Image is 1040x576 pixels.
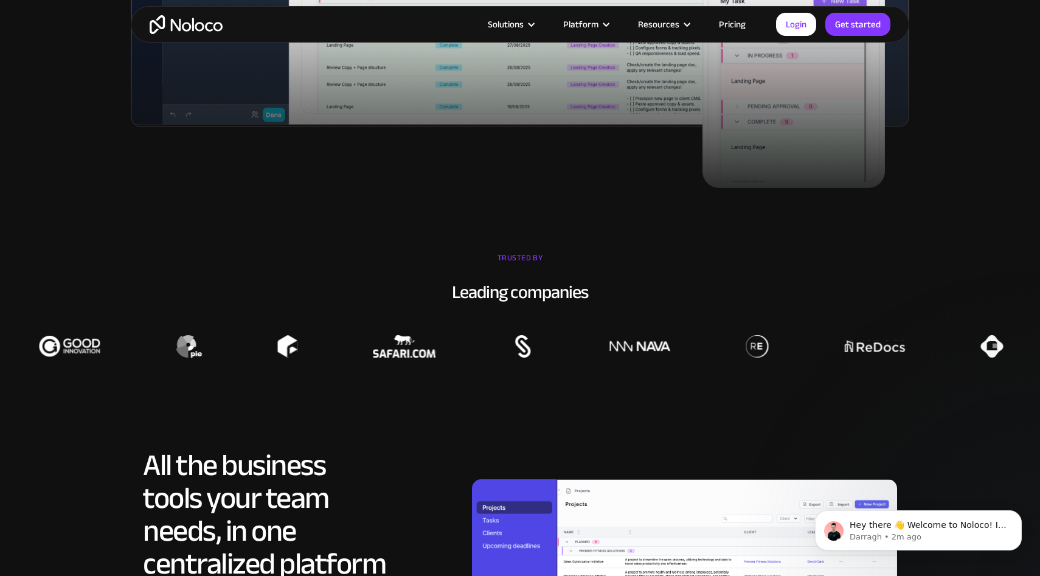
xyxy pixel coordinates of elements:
[548,16,623,32] div: Platform
[150,15,223,34] a: home
[776,13,816,36] a: Login
[638,16,679,32] div: Resources
[473,16,548,32] div: Solutions
[797,485,1040,570] iframe: Intercom notifications message
[623,16,704,32] div: Resources
[825,13,890,36] a: Get started
[704,16,761,32] a: Pricing
[563,16,598,32] div: Platform
[488,16,524,32] div: Solutions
